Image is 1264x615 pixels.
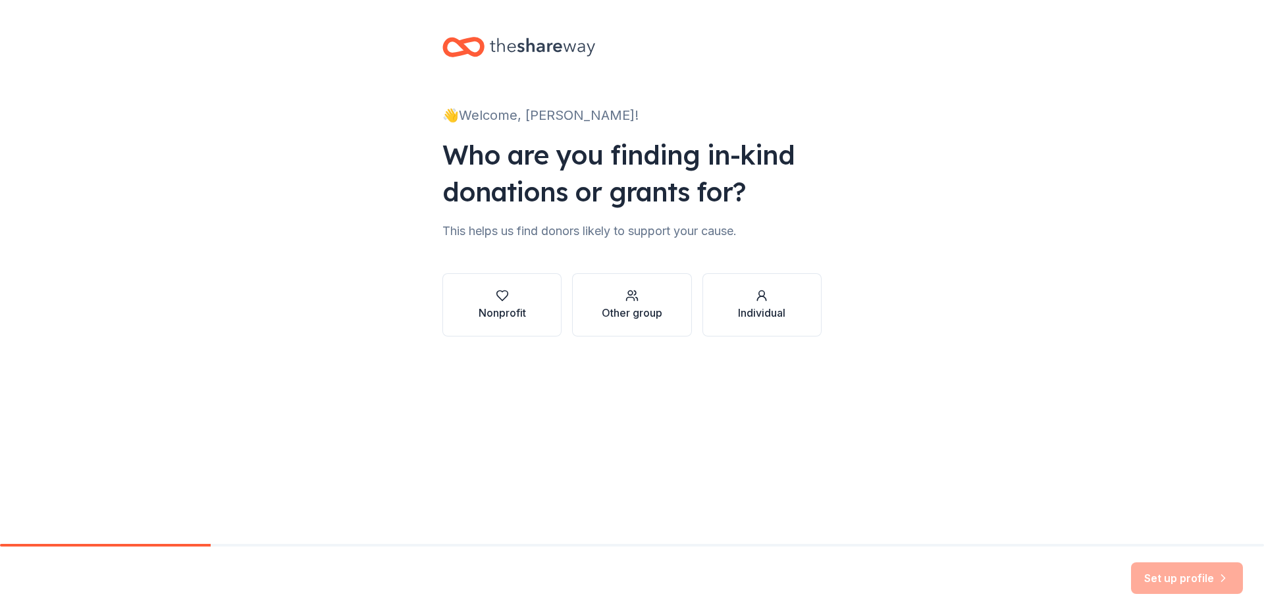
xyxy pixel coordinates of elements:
div: Individual [738,305,785,321]
div: This helps us find donors likely to support your cause. [442,221,822,242]
div: 👋 Welcome, [PERSON_NAME]! [442,105,822,126]
div: Other group [602,305,662,321]
button: Other group [572,273,691,336]
div: Who are you finding in-kind donations or grants for? [442,136,822,210]
button: Nonprofit [442,273,562,336]
div: Nonprofit [479,305,526,321]
button: Individual [702,273,822,336]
